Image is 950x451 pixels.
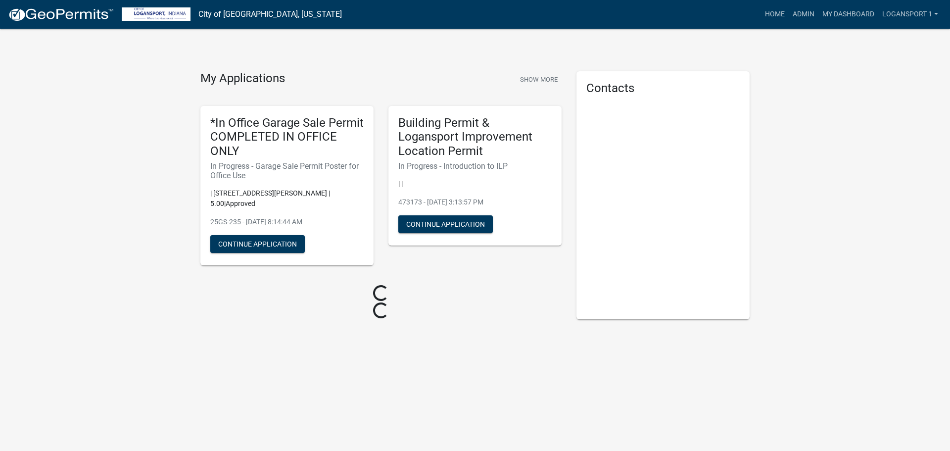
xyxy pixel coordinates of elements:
[586,81,740,96] h5: Contacts
[398,179,552,189] p: | |
[398,197,552,207] p: 473173 - [DATE] 3:13:57 PM
[122,7,190,21] img: City of Logansport, Indiana
[198,6,342,23] a: City of [GEOGRAPHIC_DATA], [US_STATE]
[516,71,562,88] button: Show More
[398,116,552,158] h5: Building Permit & Logansport Improvement Location Permit
[210,235,305,253] button: Continue Application
[818,5,878,24] a: My Dashboard
[210,161,364,180] h6: In Progress - Garage Sale Permit Poster for Office Use
[761,5,789,24] a: Home
[398,161,552,171] h6: In Progress - Introduction to ILP
[210,217,364,227] p: 25GS-235 - [DATE] 8:14:44 AM
[878,5,942,24] a: Logansport 1
[200,71,285,86] h4: My Applications
[398,215,493,233] button: Continue Application
[789,5,818,24] a: Admin
[210,116,364,158] h5: *In Office Garage Sale Permit COMPLETED IN OFFICE ONLY
[210,188,364,209] p: | [STREET_ADDRESS][PERSON_NAME] | 5.00|Approved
